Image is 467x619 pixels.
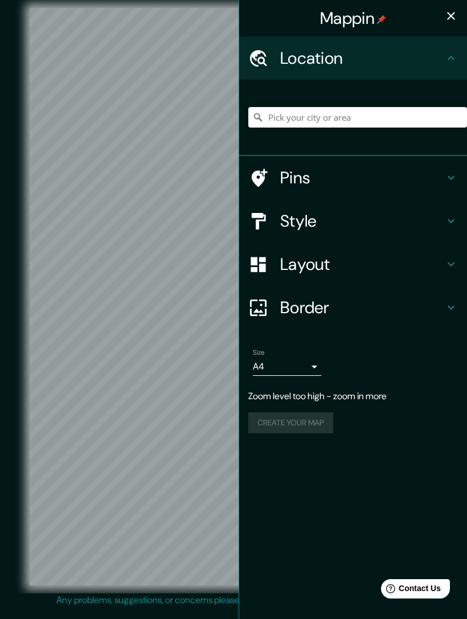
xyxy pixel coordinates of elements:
div: Style [239,199,467,243]
canvas: Map [30,8,438,585]
h4: Pins [280,167,444,188]
h4: Location [280,48,444,68]
div: Location [239,36,467,80]
h4: Layout [280,254,444,274]
input: Pick your city or area [248,107,467,128]
h4: Mappin [320,8,386,28]
p: Zoom level too high - zoom in more [248,390,458,403]
div: Border [239,286,467,329]
div: A4 [253,358,321,376]
h4: Border [280,297,444,318]
img: pin-icon.png [377,15,386,24]
div: Pins [239,156,467,199]
h4: Style [280,211,444,231]
label: Size [253,348,265,358]
iframe: Help widget launcher [366,575,454,606]
div: Layout [239,243,467,286]
p: Any problems, suggestions, or concerns please email . [56,593,407,607]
